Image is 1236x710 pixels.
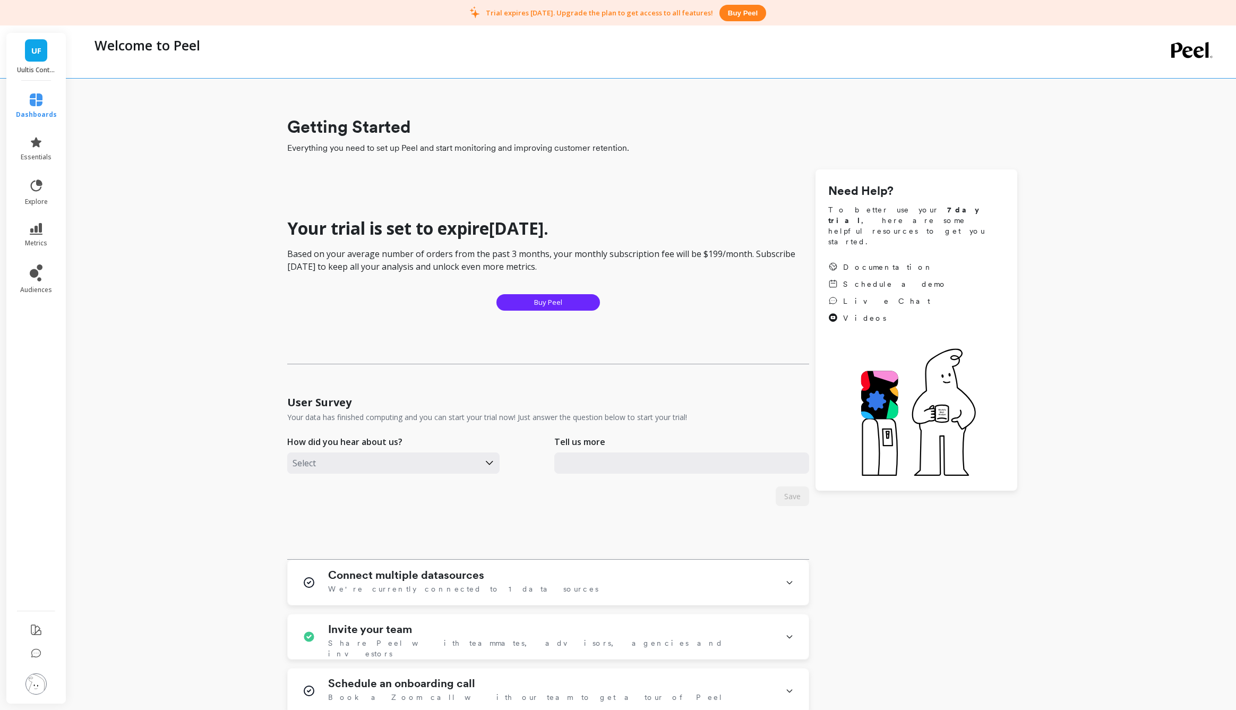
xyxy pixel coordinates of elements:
span: Live Chat [843,296,930,306]
img: profile picture [25,673,47,695]
span: essentials [21,153,51,161]
button: Buy peel [719,5,766,21]
strong: 7 day trial [828,206,988,225]
span: Schedule a demo [843,279,947,289]
h1: Connect multiple datasources [328,569,484,581]
p: Welcome to Peel [95,36,200,54]
span: audiences [20,286,52,294]
span: metrics [25,239,47,247]
button: Buy Peel [496,294,600,311]
span: Everything you need to set up Peel and start monitoring and improving customer retention. [287,142,1017,155]
h1: Invite your team [328,623,412,636]
p: Uultis Contemporary Furniture [17,66,56,74]
a: Documentation [828,262,947,272]
h1: User Survey [287,395,351,410]
p: Trial expires [DATE]. Upgrade the plan to get access to all features! [486,8,713,18]
span: Documentation [843,262,933,272]
a: Schedule a demo [828,279,947,289]
p: How did you hear about us? [287,435,402,448]
h1: Getting Started [287,114,1017,140]
span: Videos [843,313,886,323]
span: We're currently connected to 1 data sources [328,584,598,594]
h1: Your trial is set to expire [DATE] . [287,218,809,239]
p: Your data has finished computing and you can start your trial now! Just answer the question below... [287,412,687,423]
span: Buy Peel [534,297,562,307]
p: Based on your average number of orders from the past 3 months, your monthly subscription fee will... [287,247,809,273]
span: dashboards [16,110,57,119]
span: UF [31,45,41,57]
span: Share Peel with teammates, advisors, agencies and investors [328,638,772,659]
h1: Need Help? [828,182,1005,200]
span: To better use your , here are some helpful resources to get you started. [828,204,1005,247]
span: explore [25,198,48,206]
a: Videos [828,313,947,323]
h1: Schedule an onboarding call [328,677,475,690]
p: Tell us more [554,435,605,448]
span: Book a Zoom call with our team to get a tour of Peel [328,692,723,703]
